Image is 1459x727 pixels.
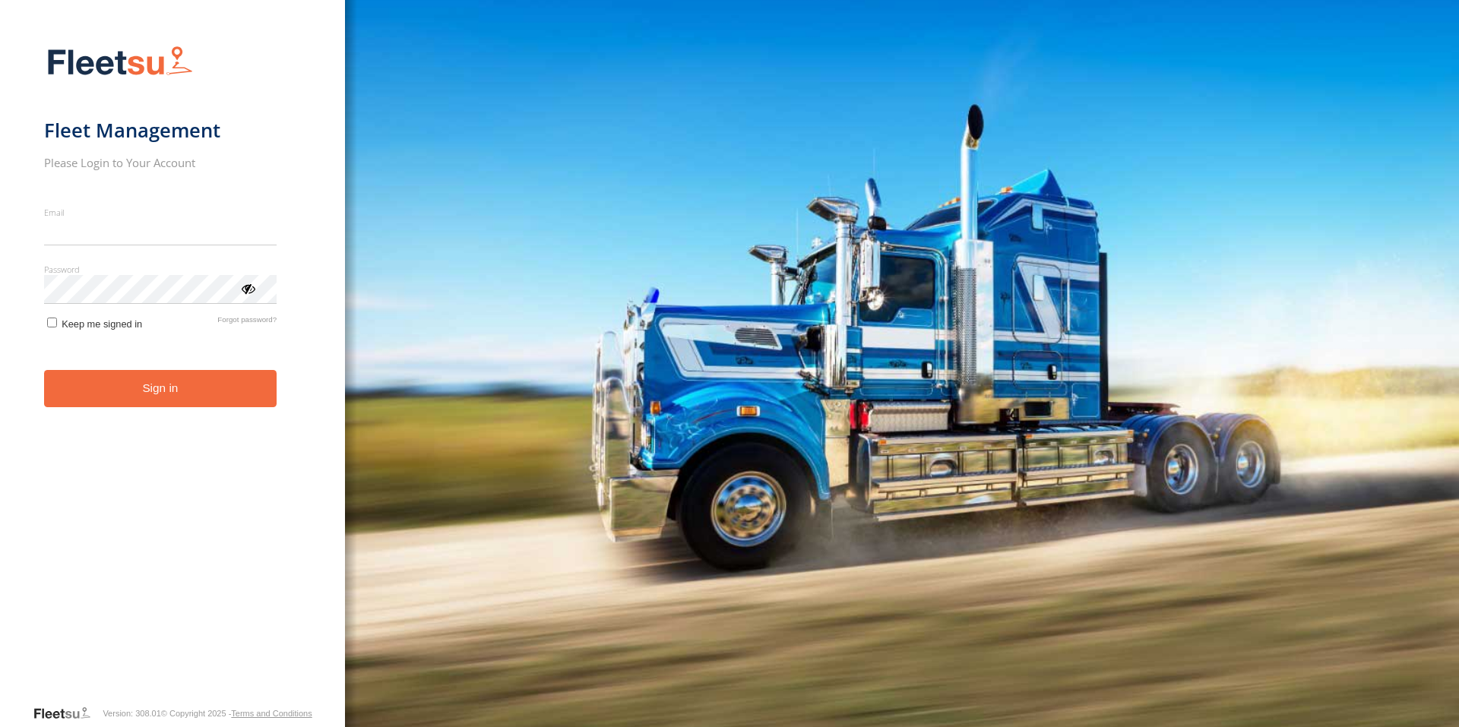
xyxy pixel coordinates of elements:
div: © Copyright 2025 - [161,709,312,718]
h2: Please Login to Your Account [44,155,277,170]
span: Keep me signed in [62,318,142,330]
form: main [44,36,302,704]
a: Terms and Conditions [231,709,312,718]
div: ViewPassword [240,280,255,296]
a: Forgot password? [217,315,277,330]
img: Fleetsu [44,43,196,81]
a: Visit our Website [33,706,103,721]
h1: Fleet Management [44,118,277,143]
label: Email [44,207,277,218]
input: Keep me signed in [47,318,57,327]
div: Version: 308.01 [103,709,160,718]
label: Password [44,264,277,275]
button: Sign in [44,370,277,407]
